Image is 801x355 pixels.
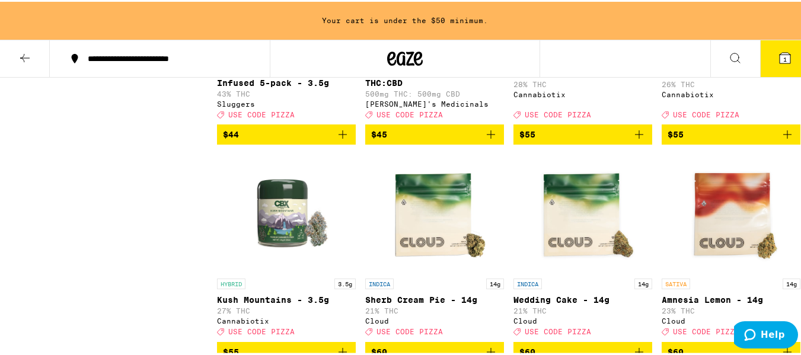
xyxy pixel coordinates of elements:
[513,305,652,313] p: 21% THC
[217,293,356,303] p: Kush Mountains - 3.5g
[371,346,387,355] span: $60
[672,152,790,271] img: Cloud - Amnesia Lemon - 14g
[662,123,800,143] button: Add to bag
[662,277,690,287] p: SATIVA
[223,128,239,137] span: $44
[365,293,504,303] p: Sherb Cream Pie - 14g
[217,152,356,340] a: Open page for Kush Mountains - 3.5g from Cannabiotix
[662,152,800,340] a: Open page for Amnesia Lemon - 14g from Cloud
[228,109,295,117] span: USE CODE PIZZA
[217,277,245,287] p: HYBRID
[673,327,739,334] span: USE CODE PIZZA
[513,315,652,323] div: Cloud
[662,305,800,313] p: 23% THC
[513,89,652,97] div: Cannabiotix
[365,277,394,287] p: INDICA
[662,79,800,87] p: 26% THC
[513,123,652,143] button: Add to bag
[365,123,504,143] button: Add to bag
[513,152,652,340] a: Open page for Wedding Cake - 14g from Cloud
[365,88,504,96] p: 500mg THC: 500mg CBD
[513,79,652,87] p: 28% THC
[525,109,591,117] span: USE CODE PIZZA
[217,123,356,143] button: Add to bag
[365,152,504,340] a: Open page for Sherb Cream Pie - 14g from Cloud
[227,152,346,271] img: Cannabiotix - Kush Mountains - 3.5g
[376,327,443,334] span: USE CODE PIZZA
[519,346,535,355] span: $60
[365,98,504,106] div: [PERSON_NAME]'s Medicinals
[217,67,356,86] p: Black Cherry Gelato Infused 5-pack - 3.5g
[668,346,684,355] span: $60
[634,277,652,287] p: 14g
[662,89,800,97] div: Cannabiotix
[513,293,652,303] p: Wedding Cake - 14g
[376,109,443,117] span: USE CODE PIZZA
[519,128,535,137] span: $55
[371,128,387,137] span: $45
[217,315,356,323] div: Cannabiotix
[662,315,800,323] div: Cloud
[673,109,739,117] span: USE CODE PIZZA
[783,277,800,287] p: 14g
[365,305,504,313] p: 21% THC
[217,305,356,313] p: 27% THC
[223,346,239,355] span: $55
[734,319,798,349] iframe: Opens a widget where you can find more information
[217,98,356,106] div: Sluggers
[375,152,494,271] img: Cloud - Sherb Cream Pie - 14g
[668,128,684,137] span: $55
[662,293,800,303] p: Amnesia Lemon - 14g
[525,327,591,334] span: USE CODE PIZZA
[334,277,356,287] p: 3.5g
[524,152,642,271] img: Cloud - Wedding Cake - 14g
[228,327,295,334] span: USE CODE PIZZA
[365,67,504,86] p: Transdermal Compound 1:1 THC:CBD
[365,315,504,323] div: Cloud
[217,88,356,96] p: 43% THC
[783,54,787,61] span: 1
[513,277,542,287] p: INDICA
[486,277,504,287] p: 14g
